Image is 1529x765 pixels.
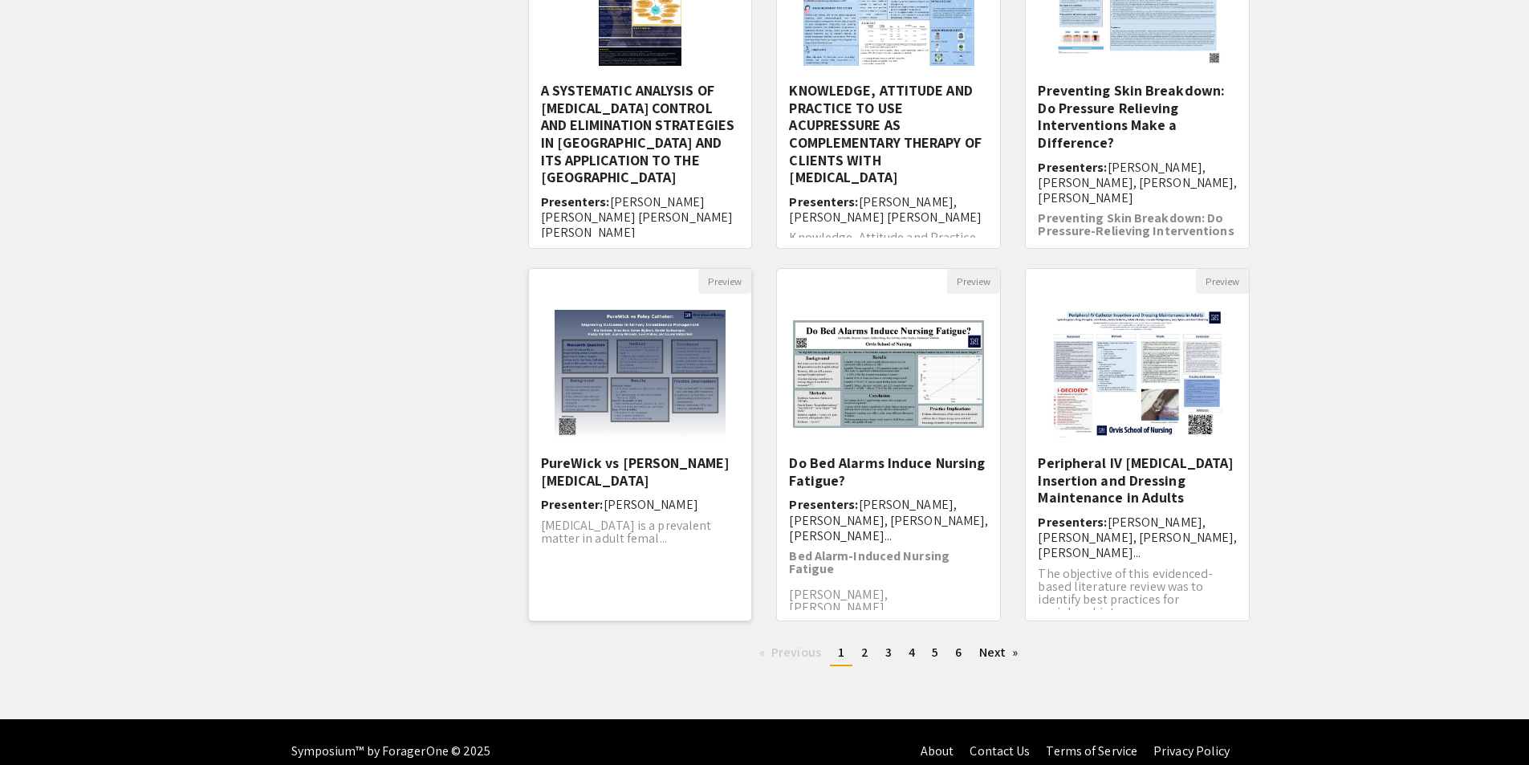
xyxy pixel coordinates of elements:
[528,641,1250,666] ul: Pagination
[838,644,844,661] span: 1
[921,743,954,759] a: About
[776,268,1001,621] div: Open Presentation <p>Do Bed Alarms Induce Nursing Fatigue?</p>
[604,496,698,513] span: [PERSON_NAME]
[1038,210,1234,252] strong: Preventing Skin Breakdown: Do Pressure-Relieving Interventions Make a Difference?
[698,269,751,294] button: Preview
[955,644,962,661] span: 6
[789,231,988,283] p: Knowledge, Attitude and Practice to use Acupressure as complementary therapy of clients with [MED...
[1038,514,1237,561] span: [PERSON_NAME], [PERSON_NAME], [PERSON_NAME], [PERSON_NAME]...
[528,268,753,621] div: Open Presentation <p>PureWick vs Foley Catheter</p>
[1025,268,1250,621] div: Open Presentation <p>Peripheral IV Catheter Insertion and Dressing Maintenance in Adults</p>
[1038,515,1237,561] h6: Presenters:
[541,194,740,241] h6: Presenters:
[771,644,821,661] span: Previous
[1153,743,1230,759] a: Privacy Policy
[789,194,988,225] h6: Presenters:
[1038,568,1237,632] p: The objective of this evidenced-based literature review was to identify best practices for periph...
[1046,743,1137,759] a: Terms of Service
[932,644,938,661] span: 5
[789,496,988,543] span: [PERSON_NAME], [PERSON_NAME], [PERSON_NAME], [PERSON_NAME]...
[971,641,1027,665] a: Next page
[909,644,915,661] span: 4
[541,193,734,241] span: [PERSON_NAME] [PERSON_NAME] [PERSON_NAME] [PERSON_NAME]
[789,547,950,577] strong: Bed Alarm-Induced Nursing Fatigue
[970,743,1030,759] a: Contact Us
[789,82,988,186] h5: KNOWLEDGE, ATTITUDE AND PRACTICE TO USE ACUPRESSURE AS COMPLEMENTARY THERAPY OF CLIENTS WITH [MED...
[541,82,740,186] h5: A SYSTEMATIC ANALYSIS OF [MEDICAL_DATA] CONTROL AND ELIMINATION STRATEGIES IN [GEOGRAPHIC_DATA] A...
[541,517,712,547] span: [MEDICAL_DATA] is a prevalent matter in adult femal...
[1038,82,1237,151] h5: Preventing Skin Breakdown: Do Pressure Relieving Interventions Make a Difference?
[12,693,68,753] iframe: Chat
[541,497,740,512] h6: Presenter:
[947,269,1000,294] button: Preview
[1038,160,1237,206] h6: Presenters:
[789,588,988,614] p: [PERSON_NAME], [PERSON_NAME]...
[1036,294,1239,454] img: <p>Peripheral IV Catheter Insertion and Dressing Maintenance in Adults</p>
[1038,159,1237,206] span: [PERSON_NAME], [PERSON_NAME], [PERSON_NAME], [PERSON_NAME]
[777,304,1000,444] img: <p>Do Bed Alarms Induce Nursing Fatigue?</p>
[789,497,988,543] h6: Presenters:
[1038,454,1237,507] h5: Peripheral IV [MEDICAL_DATA] Insertion and Dressing Maintenance in Adults
[885,644,892,661] span: 3
[541,454,740,489] h5: PureWick vs [PERSON_NAME] [MEDICAL_DATA]
[789,454,988,489] h5: Do Bed Alarms Induce Nursing Fatigue?
[789,193,982,226] span: [PERSON_NAME], [PERSON_NAME] [PERSON_NAME]
[539,294,742,454] img: <p>PureWick vs Foley Catheter</p>
[861,644,868,661] span: 2
[1196,269,1249,294] button: Preview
